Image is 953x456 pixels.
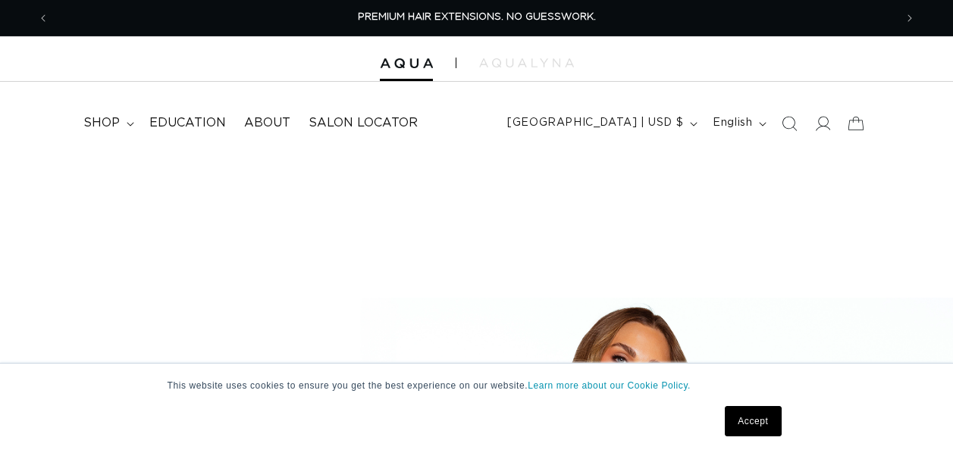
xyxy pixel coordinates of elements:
span: English [713,115,752,131]
summary: Search [773,107,806,140]
span: shop [83,115,120,131]
summary: shop [74,106,140,140]
span: Salon Locator [309,115,418,131]
button: English [704,109,773,138]
img: Aqua Hair Extensions [380,58,433,69]
a: Salon Locator [299,106,427,140]
a: Learn more about our Cookie Policy. [528,380,691,391]
span: Education [149,115,226,131]
button: [GEOGRAPHIC_DATA] | USD $ [498,109,704,138]
p: This website uses cookies to ensure you get the best experience on our website. [168,379,786,392]
span: About [244,115,290,131]
a: Accept [725,406,781,436]
a: Education [140,106,235,140]
button: Previous announcement [27,4,60,33]
span: PREMIUM HAIR EXTENSIONS. NO GUESSWORK. [358,12,596,22]
a: About [235,106,299,140]
span: [GEOGRAPHIC_DATA] | USD $ [507,115,683,131]
button: Next announcement [893,4,926,33]
img: aqualyna.com [479,58,574,67]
